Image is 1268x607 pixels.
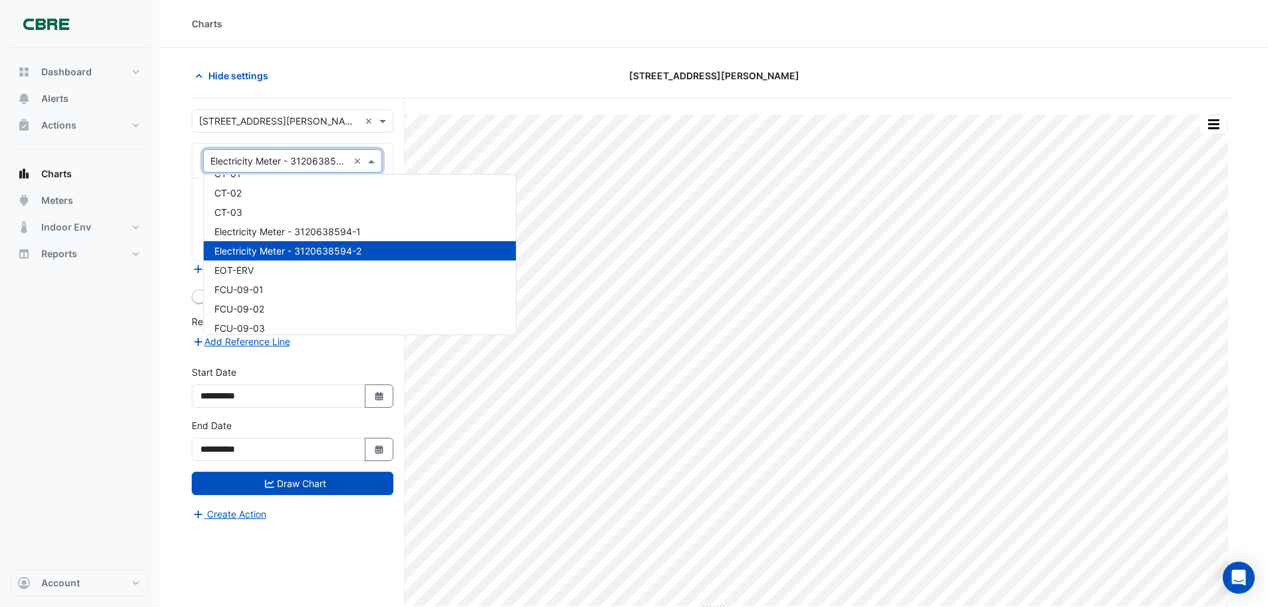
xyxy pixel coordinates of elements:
[1223,562,1255,594] div: Open Intercom Messenger
[16,11,76,37] img: Company Logo
[192,418,232,432] label: End Date
[214,322,265,334] span: FCU-09-03
[192,64,277,87] button: Hide settings
[353,154,365,168] span: Clear
[41,65,92,79] span: Dashboard
[208,69,268,83] span: Hide settings
[11,161,149,187] button: Charts
[1200,116,1227,133] button: More Options
[11,570,149,596] button: Account
[17,194,31,207] app-icon: Meters
[629,69,799,83] span: [STREET_ADDRESS][PERSON_NAME]
[192,506,267,522] button: Create Action
[192,365,236,379] label: Start Date
[365,114,376,128] span: Clear
[204,175,516,334] div: Options List
[17,167,31,181] app-icon: Charts
[41,247,77,261] span: Reports
[11,59,149,85] button: Dashboard
[192,334,291,349] button: Add Reference Line
[214,226,361,237] span: Electricity Meter - 3120638594-1
[17,221,31,234] app-icon: Indoor Env
[214,284,264,295] span: FCU-09-01
[17,65,31,79] app-icon: Dashboard
[11,112,149,139] button: Actions
[214,207,242,218] span: CT-03
[192,314,262,328] label: Reference Lines
[41,92,69,105] span: Alerts
[11,85,149,112] button: Alerts
[214,303,264,314] span: FCU-09-02
[17,247,31,261] app-icon: Reports
[373,444,385,455] fa-icon: Select Date
[214,265,254,276] span: EOT-ERV
[11,214,149,241] button: Indoor Env
[41,119,77,132] span: Actions
[41,194,73,207] span: Meters
[17,92,31,105] app-icon: Alerts
[11,241,149,267] button: Reports
[41,221,91,234] span: Indoor Env
[192,262,272,277] button: Add Equipment
[17,119,31,132] app-icon: Actions
[214,187,242,199] span: CT-02
[11,187,149,214] button: Meters
[214,245,361,257] span: Electricity Meter - 3120638594-2
[192,17,222,31] div: Charts
[41,576,80,590] span: Account
[373,390,385,402] fa-icon: Select Date
[41,167,72,181] span: Charts
[192,472,393,495] button: Draw Chart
